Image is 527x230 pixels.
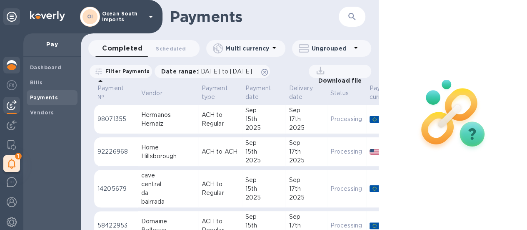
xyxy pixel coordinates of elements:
b: OI [87,13,93,20]
div: cave [141,171,195,180]
span: 1 [15,153,22,159]
span: Payment № [97,84,135,101]
p: Ocean South Imports [102,11,144,23]
p: ACH to ACH [202,147,239,156]
div: 2025 [245,156,282,165]
div: Sep [245,139,282,147]
p: Payment type [202,84,228,101]
div: 2025 [245,193,282,202]
div: Sep [289,176,323,185]
span: Payment type [202,84,239,101]
img: Foreign exchange [7,80,17,90]
span: Payee currency [370,84,405,101]
span: Scheduled [156,44,186,53]
span: Completed [102,43,142,54]
span: Delivery date [289,84,323,101]
p: Processing [330,185,363,193]
p: Download file [315,76,362,85]
div: 17th [289,185,323,193]
p: Processing [330,221,363,230]
img: USD [370,149,381,155]
div: 2025 [289,156,323,165]
div: Hernaiz [141,119,195,128]
b: Vendors [30,109,54,116]
b: Bills [30,79,42,86]
div: Domaine [141,217,195,226]
div: Unpin categories [3,8,20,25]
p: Pay [30,40,74,48]
div: Sep [245,176,282,185]
div: 15th [245,147,282,156]
b: Dashboard [30,64,62,71]
p: Status [330,89,349,98]
p: Processing [330,115,363,124]
p: Filter Payments [102,68,150,75]
p: Ungrouped [311,44,351,53]
h1: Payments [170,8,339,25]
div: 15th [245,221,282,230]
p: Vendor [141,89,162,98]
div: Sep [289,212,323,221]
div: Home [141,143,195,152]
div: Date range:[DATE] to [DATE] [155,65,270,78]
p: 92226968 [97,147,135,156]
p: Delivery date [289,84,312,101]
div: 15th [245,185,282,193]
p: 14205679 [97,185,135,193]
div: central [141,180,195,189]
div: 2025 [289,193,323,202]
div: 17th [289,115,323,124]
div: 15th [245,115,282,124]
span: Vendor [141,89,173,98]
p: Payment № [97,84,124,101]
p: Multi currency [225,44,269,53]
div: bairrada [141,197,195,206]
p: 98071355 [97,115,135,124]
p: Payee currency [370,84,395,101]
p: Date range : [161,67,256,76]
div: 17th [289,147,323,156]
span: Payment date [245,84,282,101]
span: [DATE] to [DATE] [198,68,252,75]
div: Sep [289,106,323,115]
p: Payment date [245,84,272,101]
div: 17th [289,221,323,230]
div: Hermanos [141,111,195,119]
img: Logo [30,11,65,21]
p: Processing [330,147,363,156]
p: ACH to Regular [202,180,239,197]
div: da [141,189,195,197]
div: Sep [289,139,323,147]
p: 58422953 [97,221,135,230]
b: Payments [30,94,58,101]
div: Sep [245,212,282,221]
div: Hillsborough [141,152,195,161]
div: Sep [245,106,282,115]
p: ACH to Regular [202,111,239,128]
div: 2025 [289,124,323,132]
div: 2025 [245,124,282,132]
span: Status [330,89,360,98]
